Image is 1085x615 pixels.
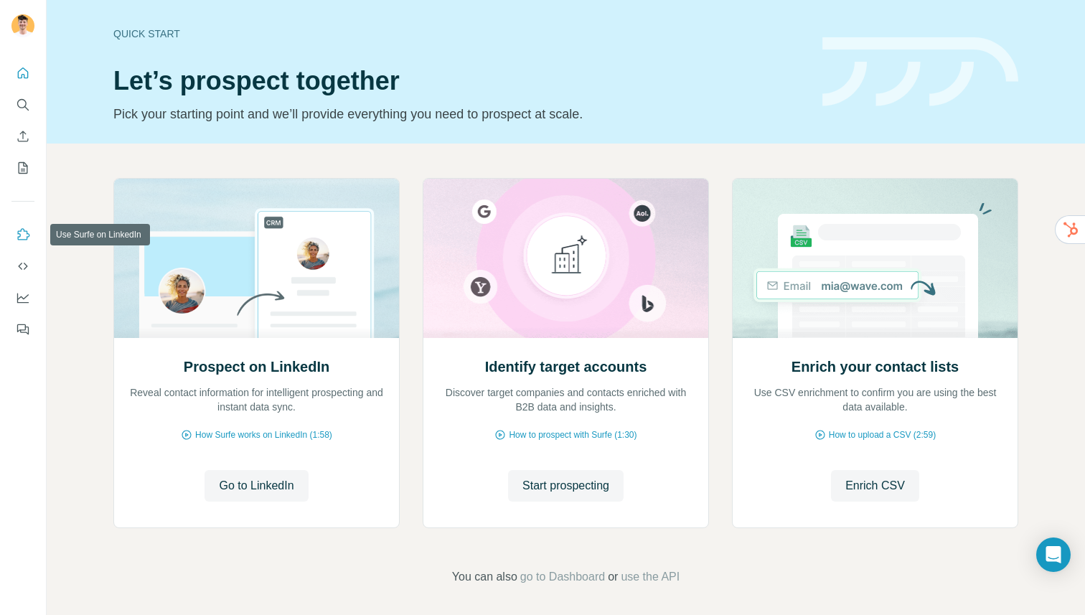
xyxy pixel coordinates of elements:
[205,470,308,502] button: Go to LinkedIn
[11,222,34,248] button: Use Surfe on LinkedIn
[520,568,605,586] button: go to Dashboard
[11,14,34,37] img: Avatar
[1036,537,1071,572] div: Open Intercom Messenger
[831,470,919,502] button: Enrich CSV
[113,104,805,124] p: Pick your starting point and we’ll provide everything you need to prospect at scale.
[11,123,34,149] button: Enrich CSV
[845,477,905,494] span: Enrich CSV
[128,385,385,414] p: Reveal contact information for intelligent prospecting and instant data sync.
[11,285,34,311] button: Dashboard
[508,470,624,502] button: Start prospecting
[11,92,34,118] button: Search
[732,179,1018,338] img: Enrich your contact lists
[522,477,609,494] span: Start prospecting
[184,357,329,377] h2: Prospect on LinkedIn
[11,60,34,86] button: Quick start
[195,428,332,441] span: How Surfe works on LinkedIn (1:58)
[747,385,1003,414] p: Use CSV enrichment to confirm you are using the best data available.
[113,179,400,338] img: Prospect on LinkedIn
[113,27,805,41] div: Quick start
[11,316,34,342] button: Feedback
[113,67,805,95] h1: Let’s prospect together
[438,385,694,414] p: Discover target companies and contacts enriched with B2B data and insights.
[423,179,709,338] img: Identify target accounts
[11,253,34,279] button: Use Surfe API
[608,568,618,586] span: or
[219,477,293,494] span: Go to LinkedIn
[11,155,34,181] button: My lists
[829,428,936,441] span: How to upload a CSV (2:59)
[509,428,637,441] span: How to prospect with Surfe (1:30)
[621,568,680,586] button: use the API
[792,357,959,377] h2: Enrich your contact lists
[822,37,1018,107] img: banner
[452,568,517,586] span: You can also
[485,357,647,377] h2: Identify target accounts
